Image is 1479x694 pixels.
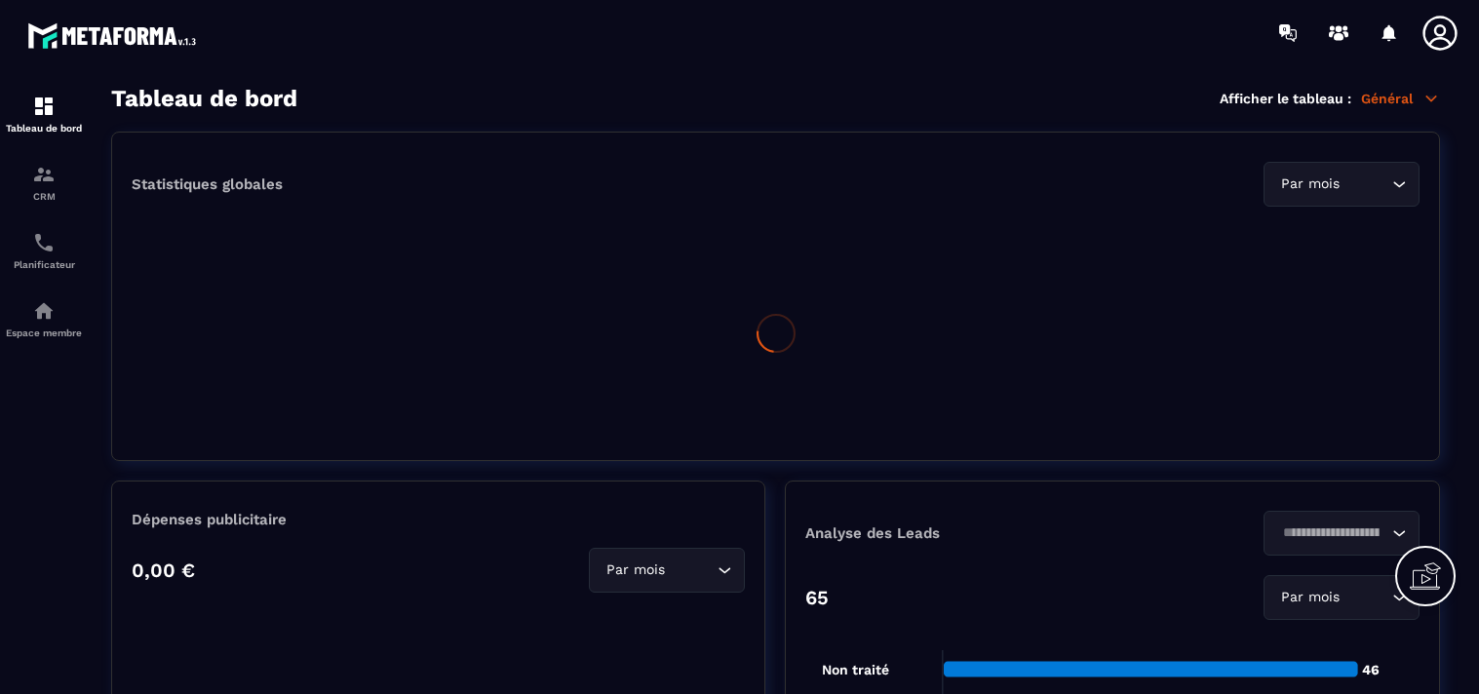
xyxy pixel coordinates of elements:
[1276,522,1387,544] input: Search for option
[32,95,56,118] img: formation
[5,285,83,353] a: automationsautomationsEspace membre
[132,559,195,582] p: 0,00 €
[5,216,83,285] a: schedulerschedulerPlanificateur
[5,328,83,338] p: Espace membre
[1343,173,1387,195] input: Search for option
[805,524,1112,542] p: Analyse des Leads
[669,559,713,581] input: Search for option
[602,559,669,581] span: Par mois
[5,148,83,216] a: formationformationCRM
[589,548,745,593] div: Search for option
[1276,587,1343,608] span: Par mois
[822,662,889,677] tspan: Non traité
[5,123,83,134] p: Tableau de bord
[1343,587,1387,608] input: Search for option
[32,299,56,323] img: automations
[111,85,297,112] h3: Tableau de bord
[27,18,203,54] img: logo
[1264,162,1420,207] div: Search for option
[5,191,83,202] p: CRM
[132,175,283,193] p: Statistiques globales
[1264,575,1420,620] div: Search for option
[32,163,56,186] img: formation
[805,586,829,609] p: 65
[5,80,83,148] a: formationformationTableau de bord
[5,259,83,270] p: Planificateur
[132,511,745,528] p: Dépenses publicitaire
[1361,90,1440,107] p: Général
[32,231,56,254] img: scheduler
[1220,91,1351,106] p: Afficher le tableau :
[1264,511,1420,556] div: Search for option
[1276,173,1343,195] span: Par mois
